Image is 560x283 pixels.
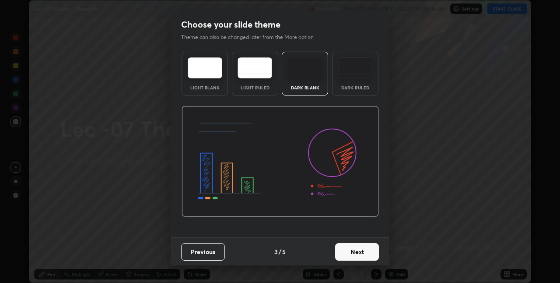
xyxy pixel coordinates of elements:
div: Light Ruled [238,85,273,90]
div: Light Blank [187,85,222,90]
h4: / [279,247,281,256]
img: darkTheme.f0cc69e5.svg [288,57,322,78]
h4: 5 [282,247,286,256]
h2: Choose your slide theme [181,19,280,30]
p: Theme can also be changed later from the More option [181,33,323,41]
img: darkThemeBanner.d06ce4a2.svg [182,106,379,217]
img: lightRuledTheme.5fabf969.svg [238,57,272,78]
button: Next [335,243,379,261]
img: lightTheme.e5ed3b09.svg [188,57,222,78]
button: Previous [181,243,225,261]
img: darkRuledTheme.de295e13.svg [338,57,372,78]
h4: 3 [274,247,278,256]
div: Dark Ruled [338,85,373,90]
div: Dark Blank [287,85,322,90]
